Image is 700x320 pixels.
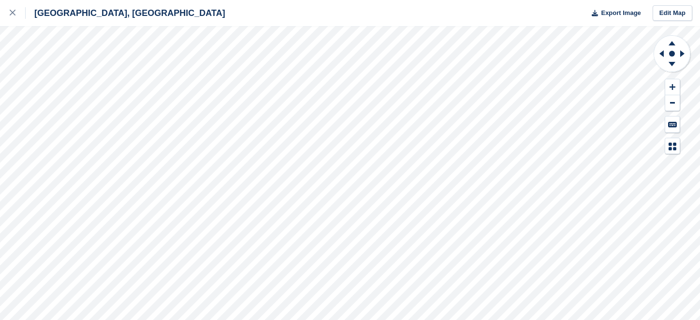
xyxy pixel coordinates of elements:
button: Export Image [586,5,641,21]
div: [GEOGRAPHIC_DATA], [GEOGRAPHIC_DATA] [26,7,225,19]
span: Export Image [601,8,641,18]
a: Edit Map [653,5,692,21]
button: Zoom In [665,79,680,95]
button: Map Legend [665,138,680,154]
button: Zoom Out [665,95,680,111]
button: Keyboard Shortcuts [665,116,680,132]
